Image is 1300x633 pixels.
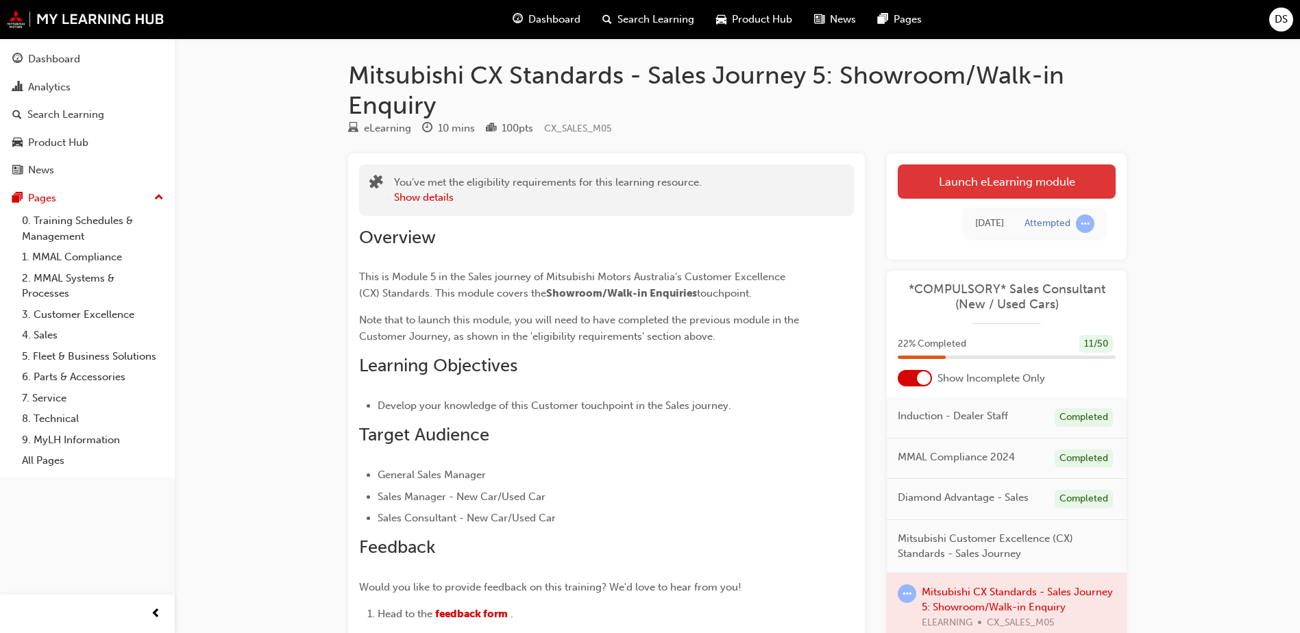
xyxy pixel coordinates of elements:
[27,107,104,123] div: Search Learning
[359,424,489,445] span: Target Audience
[5,130,169,156] a: Product Hub
[7,10,164,28] img: mmal
[28,162,54,178] div: News
[435,608,508,620] a: feedback form
[1055,408,1113,427] div: Completed
[1055,490,1113,508] div: Completed
[16,450,169,471] a: All Pages
[617,12,694,27] span: Search Learning
[867,5,933,34] a: pages-iconPages
[898,584,916,603] span: learningRecordVerb_ATTEMPT-icon
[544,123,612,134] span: Learning resource code
[1055,449,1113,468] div: Completed
[16,247,169,268] a: 1. MMAL Compliance
[5,47,169,72] a: Dashboard
[513,11,523,28] span: guage-icon
[422,123,432,135] span: clock-icon
[486,123,496,135] span: podium-icon
[898,282,1116,312] a: *COMPULSORY* Sales Consultant (New / Used Cars)
[5,186,169,211] button: Pages
[12,137,23,149] span: car-icon
[705,5,803,34] a: car-iconProduct Hub
[348,123,358,135] span: learningResourceType_ELEARNING-icon
[5,75,169,100] a: Analytics
[602,11,612,28] span: search-icon
[5,158,169,183] a: News
[814,11,824,28] span: news-icon
[28,190,56,206] div: Pages
[16,210,169,247] a: 0. Training Schedules & Management
[364,121,411,136] div: eLearning
[894,12,922,27] span: Pages
[502,5,591,34] a: guage-iconDashboard
[697,287,752,299] span: touchpoint.
[486,120,533,137] div: Points
[359,271,788,299] span: This is Module 5 in the Sales journey of Mitsubishi Motors Australia's Customer Excellence (CX) S...
[378,608,432,620] span: Head to the
[151,606,161,623] span: prev-icon
[937,371,1045,386] span: Show Incomplete Only
[528,12,580,27] span: Dashboard
[394,175,702,206] div: You've met the eligibility requirements for this learning resource.
[898,164,1116,199] a: Launch eLearning module
[12,82,23,94] span: chart-icon
[975,216,1004,232] div: Tue Sep 23 2025 12:19:47 GMT+1000 (Australian Eastern Standard Time)
[898,408,1008,424] span: Induction - Dealer Staff
[732,12,792,27] span: Product Hub
[1076,214,1094,233] span: learningRecordVerb_ATTEMPT-icon
[1275,12,1288,27] span: DS
[438,121,475,136] div: 10 mins
[16,325,169,346] a: 4. Sales
[898,531,1105,562] span: Mitsubishi Customer Excellence (CX) Standards - Sales Journey
[898,490,1029,506] span: Diamond Advantage - Sales
[591,5,705,34] a: search-iconSearch Learning
[12,193,23,205] span: pages-icon
[878,11,888,28] span: pages-icon
[16,346,169,367] a: 5. Fleet & Business Solutions
[378,469,486,481] span: General Sales Manager
[5,44,169,186] button: DashboardAnalyticsSearch LearningProduct HubNews
[422,120,475,137] div: Duration
[16,304,169,325] a: 3. Customer Excellence
[359,581,741,593] span: Would you like to provide feedback on this training? We'd love to hear from you!
[394,190,454,206] button: Show details
[369,176,383,192] span: puzzle-icon
[898,336,966,352] span: 22 % Completed
[5,102,169,127] a: Search Learning
[16,367,169,388] a: 6. Parts & Accessories
[830,12,856,27] span: News
[28,51,80,67] div: Dashboard
[546,287,697,299] span: Showroom/Walk-in Enquiries
[12,164,23,177] span: news-icon
[16,388,169,409] a: 7. Service
[28,79,71,95] div: Analytics
[1269,8,1293,32] button: DS
[16,268,169,304] a: 2. MMAL Systems & Processes
[898,449,1015,465] span: MMAL Compliance 2024
[502,121,533,136] div: 100 pts
[378,512,556,524] span: Sales Consultant - New Car/Used Car
[378,399,731,412] span: Develop your knowledge of this Customer touchpoint in the Sales journey.
[359,355,517,376] span: Learning Objectives
[359,314,802,343] span: Note that to launch this module, you will need to have completed the previous module in the Custo...
[28,135,88,151] div: Product Hub
[511,608,513,620] span: .
[16,430,169,451] a: 9. MyLH Information
[1025,217,1070,230] div: Attempted
[1079,335,1113,353] div: 11 / 50
[359,227,436,248] span: Overview
[12,53,23,66] span: guage-icon
[16,408,169,430] a: 8. Technical
[12,109,22,121] span: search-icon
[348,120,411,137] div: Type
[378,491,545,503] span: Sales Manager - New Car/Used Car
[348,60,1127,120] h1: Mitsubishi CX Standards - Sales Journey 5: Showroom/Walk-in Enquiry
[154,189,164,207] span: up-icon
[716,11,726,28] span: car-icon
[803,5,867,34] a: news-iconNews
[359,536,435,558] span: Feedback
